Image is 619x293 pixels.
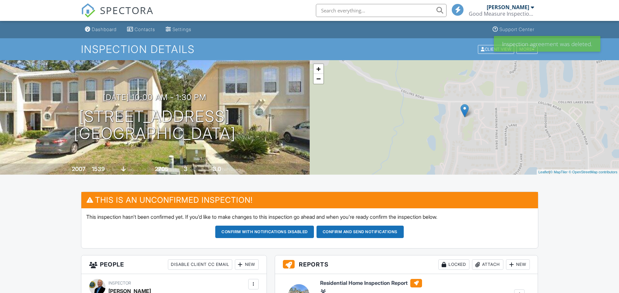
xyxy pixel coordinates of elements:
[569,170,617,174] a: © OpenStreetMap contributors
[184,165,187,172] div: 3
[215,226,314,238] button: Confirm with notifications disabled
[494,36,600,52] div: Inspection agreement was deleted.
[135,26,155,32] div: Contacts
[103,93,206,102] h3: [DATE] 10:00 am - 1:30 pm
[74,108,236,143] h1: [STREET_ADDRESS] [GEOGRAPHIC_DATA]
[222,167,241,172] span: bathrooms
[86,213,533,220] p: This inspection hasn't been confirmed yet. If you'd like to make changes to this inspection go ah...
[172,26,191,32] div: Settings
[82,24,119,36] a: Dashboard
[100,3,154,17] span: SPECTORA
[213,165,221,172] div: 3.0
[188,167,206,172] span: bedrooms
[477,46,516,51] a: Client View
[499,26,534,32] div: Support Center
[490,24,537,36] a: Support Center
[314,74,323,84] a: Zoom out
[487,4,529,10] div: [PERSON_NAME]
[550,170,568,174] a: © MapTiler
[469,10,534,17] div: Good Measure Inspections, LLC
[155,165,169,172] div: 2705
[124,24,158,36] a: Contacts
[108,281,131,285] span: Inspector
[235,259,259,270] div: New
[81,43,538,55] h1: Inspection Details
[168,259,232,270] div: Disable Client CC Email
[163,24,194,36] a: Settings
[478,45,514,54] div: Client View
[92,26,117,32] div: Dashboard
[472,259,503,270] div: Attach
[320,279,428,287] h6: Residential Home Inspection Report
[538,170,549,174] a: Leaflet
[81,9,154,23] a: SPECTORA
[92,165,105,172] div: 1539
[516,45,538,54] div: More
[127,167,134,172] span: slab
[316,4,447,17] input: Search everything...
[314,64,323,74] a: Zoom in
[81,255,267,274] h3: People
[81,192,538,208] h3: This is an Unconfirmed Inspection!
[140,167,154,172] span: Lot Size
[537,169,619,175] div: |
[81,3,95,18] img: The Best Home Inspection Software - Spectora
[317,226,404,238] button: Confirm and send notifications
[438,259,469,270] div: Locked
[72,165,86,172] div: 2007
[506,259,530,270] div: New
[170,167,178,172] span: sq.ft.
[106,167,115,172] span: sq. ft.
[275,255,538,274] h3: Reports
[64,167,71,172] span: Built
